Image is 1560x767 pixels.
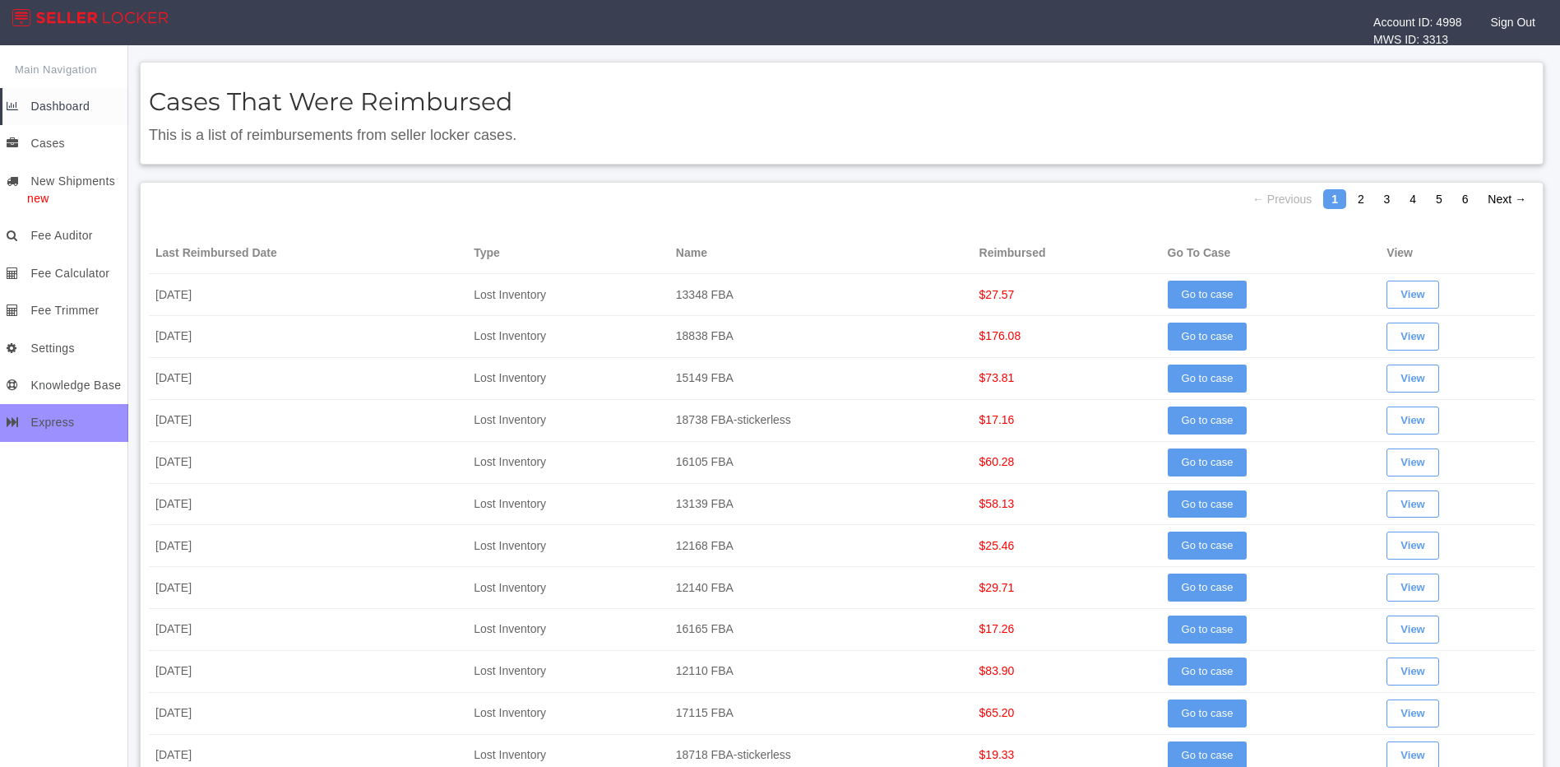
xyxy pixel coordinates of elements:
span: $58.13 [979,497,1015,510]
td: Lost Inventory [467,567,669,609]
span: Knowledge Base [30,379,121,392]
a: Go to case [1168,700,1248,727]
a: Fee Trimmer [2,292,128,329]
a: Go to case [1168,490,1248,518]
span: $73.81 [979,371,1015,384]
a: Go to case [1168,449,1248,476]
a: View [1386,658,1438,686]
a: Cases [2,125,128,162]
td: 18838 FBA [669,316,973,358]
a: Page 3 [1376,189,1399,209]
td: [DATE] [149,692,467,734]
a: View [1386,365,1438,393]
td: Lost Inventory [467,358,669,400]
th: Name [669,233,973,274]
a: Go to case [1168,574,1248,602]
td: [DATE] [149,525,467,567]
a: Go to case [1168,616,1248,644]
td: [DATE] [149,651,467,693]
a: View [1386,407,1438,435]
span: Fee Trimmer [30,304,99,317]
td: [DATE] [149,609,467,651]
td: 18738 FBA-stickerless [669,399,973,441]
a: View [1386,616,1438,644]
td: [DATE] [149,441,467,483]
td: Lost Inventory [467,316,669,358]
td: 12168 FBA [669,525,973,567]
td: [DATE] [149,567,467,609]
span: $27.57 [979,288,1015,301]
span: $83.90 [979,664,1015,677]
td: 13139 FBA [669,483,973,525]
a: Go to case [1168,281,1248,309]
a: View [1386,490,1438,518]
span: $17.26 [979,622,1015,635]
td: [DATE] [149,399,467,441]
th: View [1380,233,1535,274]
a: Dashboard [2,88,128,125]
span: Express [30,416,74,429]
span: new [7,192,49,205]
p: This is a list of reimbursements from seller locker cases. [149,124,1535,147]
td: 13348 FBA [669,274,973,316]
span: Dashboard [30,100,90,113]
th: Reimbursed [973,233,1161,274]
a: View [1386,281,1438,309]
td: [DATE] [149,274,467,316]
a: View [1386,449,1438,476]
td: 12140 FBA [669,567,973,609]
a: Page 6 [1454,189,1477,209]
span: $65.20 [979,706,1015,719]
td: [DATE] [149,483,467,525]
a: Fee Auditor [2,217,128,254]
td: 17115 FBA [669,692,973,734]
a: Go to case [1168,407,1248,435]
th: Last Reimbursed Date [149,233,467,274]
a: Go to case [1168,532,1248,560]
td: 12110 FBA [669,651,973,693]
td: Lost Inventory [467,399,669,441]
div: MWS ID: 3313 [1373,31,1461,49]
td: Lost Inventory [467,274,669,316]
td: Lost Inventory [467,483,669,525]
a: Knowledge Base [2,367,128,404]
td: Lost Inventory [467,609,669,651]
h2: Cases That Were Reimbursed [149,88,1535,115]
td: Lost Inventory [467,692,669,734]
td: 15149 FBA [669,358,973,400]
img: App Logo [12,9,169,26]
a: Go to case [1168,658,1248,686]
span: Fee Calculator [30,267,109,280]
span: ← Previous [1252,193,1312,206]
a: Fee Calculator [2,255,128,292]
span: $29.71 [979,581,1015,594]
a: New Shipmentsnew [2,163,128,218]
td: Lost Inventory [467,651,669,693]
td: 16165 FBA [669,609,973,651]
th: Go To Case [1161,233,1381,274]
a: View [1386,532,1438,560]
span: $60.28 [979,455,1015,468]
td: Lost Inventory [467,441,669,483]
td: [DATE] [149,358,467,400]
a: View [1386,700,1438,727]
a: Page 5 [1428,189,1451,209]
em: Page 1 [1323,189,1346,209]
span: Cases [30,137,64,150]
a: View [1386,323,1438,351]
span: Fee Auditor [30,229,92,242]
span: New Shipments [30,174,115,188]
span: $17.16 [979,413,1015,426]
span: Settings [30,342,74,355]
a: Settings [2,330,128,367]
a: Go to case [1168,365,1248,393]
td: Lost Inventory [467,525,669,567]
span: $25.46 [979,539,1015,552]
span: $176.08 [979,329,1021,342]
a: Next → [1479,189,1535,209]
a: Go to case [1168,323,1248,351]
a: View [1386,574,1438,602]
th: Type [467,233,669,274]
span: $19.33 [979,748,1015,761]
td: 16105 FBA [669,441,973,483]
